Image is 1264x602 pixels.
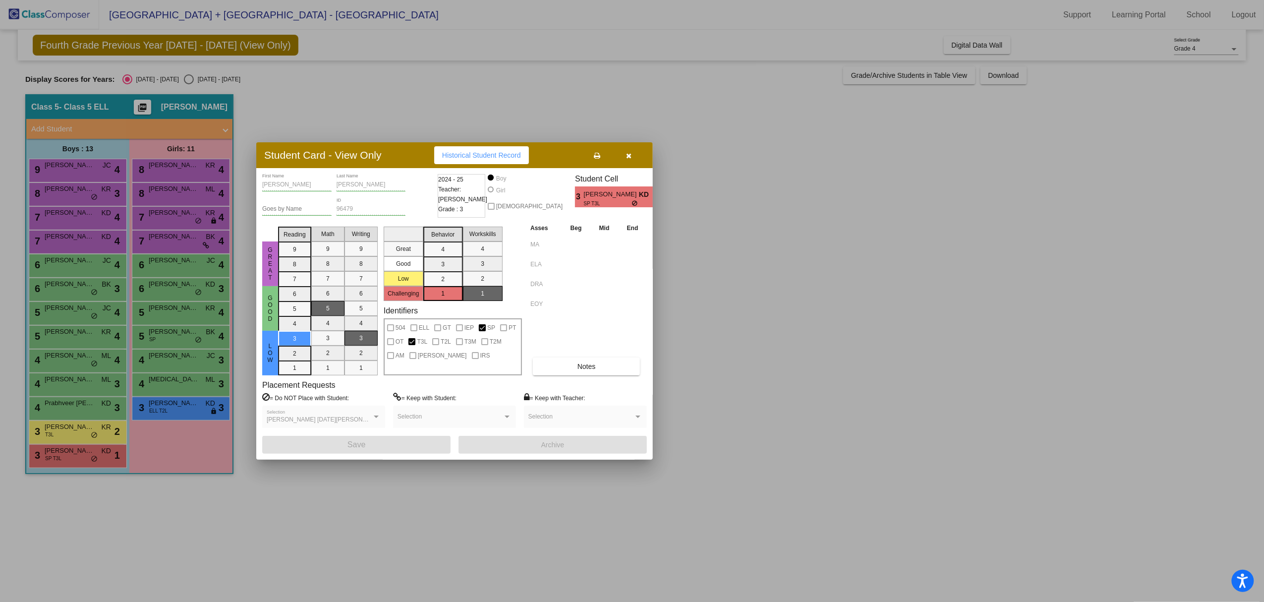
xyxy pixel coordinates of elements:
[438,184,487,204] span: Teacher: [PERSON_NAME]
[419,322,429,334] span: ELL
[438,204,463,214] span: Grade : 3
[262,380,336,390] label: Placement Requests
[438,175,463,184] span: 2024 - 25
[464,336,476,348] span: T3M
[418,350,467,361] span: [PERSON_NAME]
[575,174,661,183] h3: Student Cell
[262,436,451,454] button: Save
[584,189,639,200] span: [PERSON_NAME]
[384,306,418,315] label: Identifiers
[480,350,490,361] span: IRS
[653,191,661,203] span: 1
[266,343,275,363] span: Low
[464,322,474,334] span: IEP
[266,246,275,281] span: Great
[577,362,596,370] span: Notes
[262,393,349,403] label: = Do NOT Place with Student:
[266,295,275,322] span: Good
[590,223,618,234] th: Mid
[618,223,647,234] th: End
[264,149,382,161] h3: Student Card - View Only
[528,223,562,234] th: Asses
[496,200,563,212] span: [DEMOGRAPHIC_DATA]
[442,151,521,159] span: Historical Student Record
[490,336,502,348] span: T2M
[396,336,404,348] span: OT
[396,350,404,361] span: AM
[487,322,495,334] span: SP
[533,358,640,375] button: Notes
[393,393,457,403] label: = Keep with Student:
[562,223,590,234] th: Beg
[337,206,406,213] input: Enter ID
[575,191,583,203] span: 3
[509,322,516,334] span: PT
[396,322,405,334] span: 504
[267,416,855,423] span: [PERSON_NAME] [DATE][PERSON_NAME], [PERSON_NAME], [PERSON_NAME], [PERSON_NAME], [PERSON_NAME], [P...
[262,206,332,213] input: goes by name
[417,336,427,348] span: T3L
[530,277,559,292] input: assessment
[584,200,632,207] span: SP T3L
[434,146,529,164] button: Historical Student Record
[639,189,653,200] span: KD
[459,436,647,454] button: Archive
[443,322,451,334] span: GT
[541,441,565,449] span: Archive
[530,237,559,252] input: assessment
[441,336,451,348] span: T2L
[347,440,365,449] span: Save
[530,257,559,272] input: assessment
[524,393,585,403] label: = Keep with Teacher:
[530,297,559,311] input: assessment
[496,174,507,183] div: Boy
[496,186,506,195] div: Girl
